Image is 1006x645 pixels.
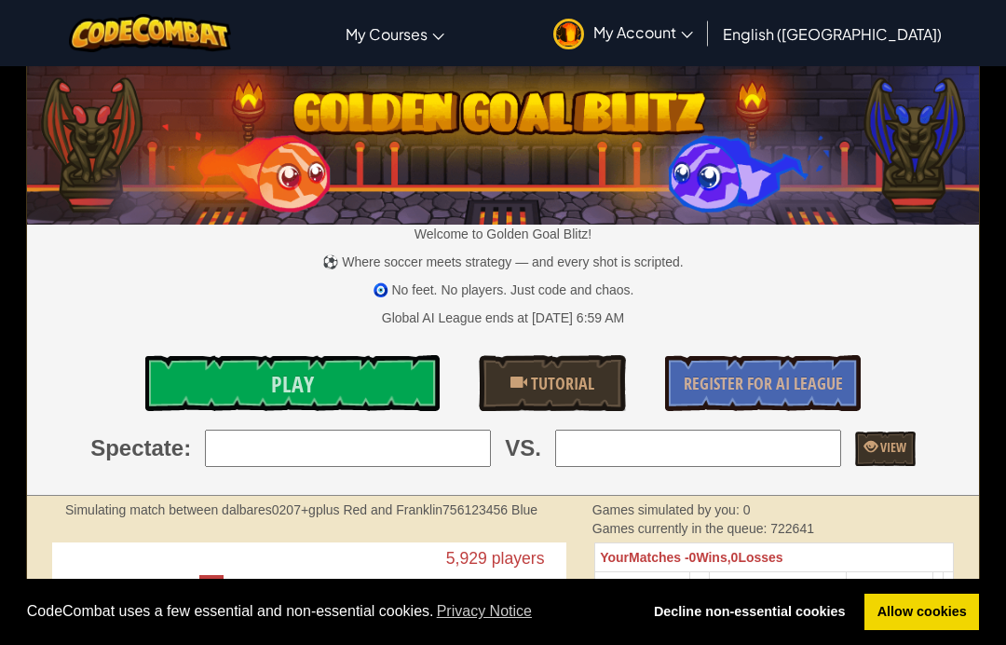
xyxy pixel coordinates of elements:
[27,253,979,271] p: ⚽ Where soccer meets strategy — and every shot is scripted.
[434,597,536,625] a: learn more about cookies
[696,550,730,565] span: Wins,
[723,24,942,44] span: English ([GEOGRAPHIC_DATA])
[593,22,693,42] span: My Account
[665,355,861,411] a: Register for AI League
[184,432,191,464] span: :
[479,355,626,411] a: Tutorial
[592,502,743,517] span: Games simulated by you:
[684,372,843,395] span: Register for AI League
[27,281,979,299] p: 🧿 No feet. No players. Just code and chaos.
[27,225,979,243] p: Welcome to Golden Goal Blitz!
[600,550,629,565] span: Your
[446,550,545,569] text: 5,929 players
[346,24,428,44] span: My Courses
[864,594,979,631] a: allow cookies
[382,309,624,327] div: Global AI League ends at [DATE] 6:59 AM
[69,14,232,52] img: CodeCombat logo
[271,369,314,399] span: Play
[90,432,184,464] span: Spectate
[595,543,954,572] th: 0 0
[714,8,951,59] a: English ([GEOGRAPHIC_DATA])
[27,59,979,225] img: Golden Goal
[336,8,454,59] a: My Courses
[27,597,627,625] span: CodeCombat uses a few essential and non-essential cookies.
[65,502,537,517] strong: Simulating match between dalbares0207+gplus Red and Franklin756123456 Blue
[743,502,751,517] span: 0
[738,550,782,565] span: Losses
[595,572,690,601] th: Result
[553,19,584,49] img: avatar
[641,594,858,631] a: deny cookies
[710,572,846,601] th: Opponent
[527,372,594,395] span: Tutorial
[877,438,906,456] span: View
[544,4,702,62] a: My Account
[770,521,814,536] span: 722641
[846,572,932,601] th: When
[592,521,770,536] span: Games currently in the queue:
[629,550,689,565] span: Matches -
[505,432,541,464] span: VS.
